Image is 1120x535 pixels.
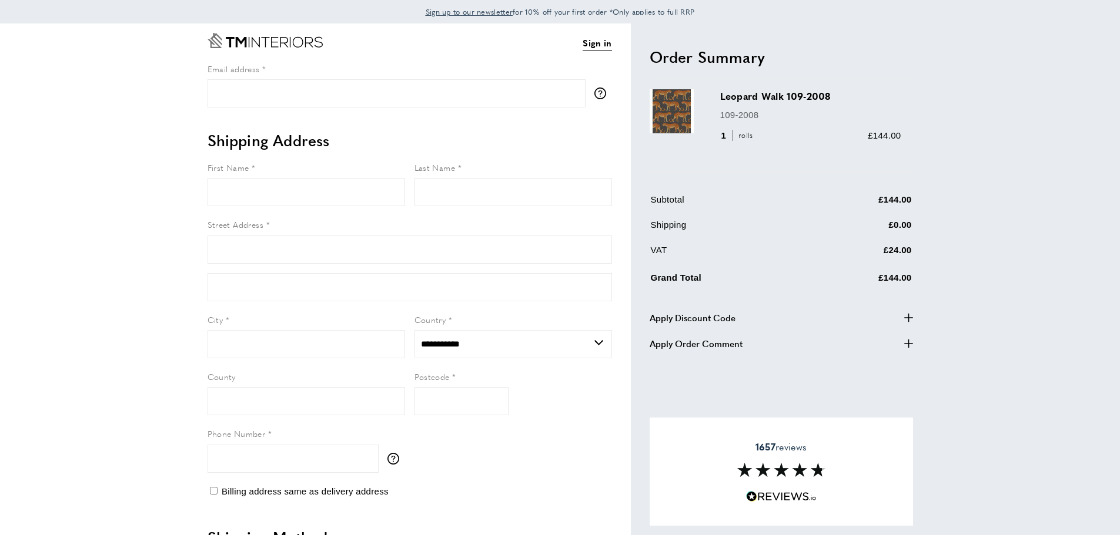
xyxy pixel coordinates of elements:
img: Reviews section [737,463,825,477]
span: Phone Number [208,428,266,439]
td: £144.00 [809,193,912,216]
a: Sign up to our newsletter [426,6,513,18]
td: £0.00 [809,218,912,241]
span: Last Name [414,161,456,173]
span: Apply Order Comment [650,337,743,351]
h3: Leopard Walk 109-2008 [720,89,901,103]
div: 1 [720,129,757,143]
td: £24.00 [809,243,912,266]
span: £144.00 [868,130,901,140]
td: Shipping [651,218,808,241]
span: for 10% off your first order *Only applies to full RRP [426,6,695,17]
td: £144.00 [809,268,912,294]
button: More information [594,88,612,99]
a: Go to Home page [208,33,323,48]
td: Grand Total [651,268,808,294]
span: Postcode [414,371,450,382]
span: Email address [208,63,260,75]
td: Subtotal [651,193,808,216]
td: VAT [651,243,808,266]
span: Billing address same as delivery address [222,486,389,496]
span: Sign up to our newsletter [426,6,513,17]
span: Country [414,314,446,325]
button: More information [387,453,405,465]
span: Apply Discount Code [650,311,735,325]
h2: Order Summary [650,46,913,68]
span: Street Address [208,218,264,230]
span: City [208,314,223,325]
span: County [208,371,236,382]
strong: 1657 [755,440,775,453]
span: rolls [732,130,756,141]
a: Sign in [583,36,611,51]
img: Leopard Walk 109-2008 [650,89,694,133]
h2: Shipping Address [208,130,612,151]
p: 109-2008 [720,108,901,122]
input: Billing address same as delivery address [210,487,218,494]
img: Reviews.io 5 stars [746,491,817,502]
span: First Name [208,161,249,173]
span: reviews [755,441,807,453]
